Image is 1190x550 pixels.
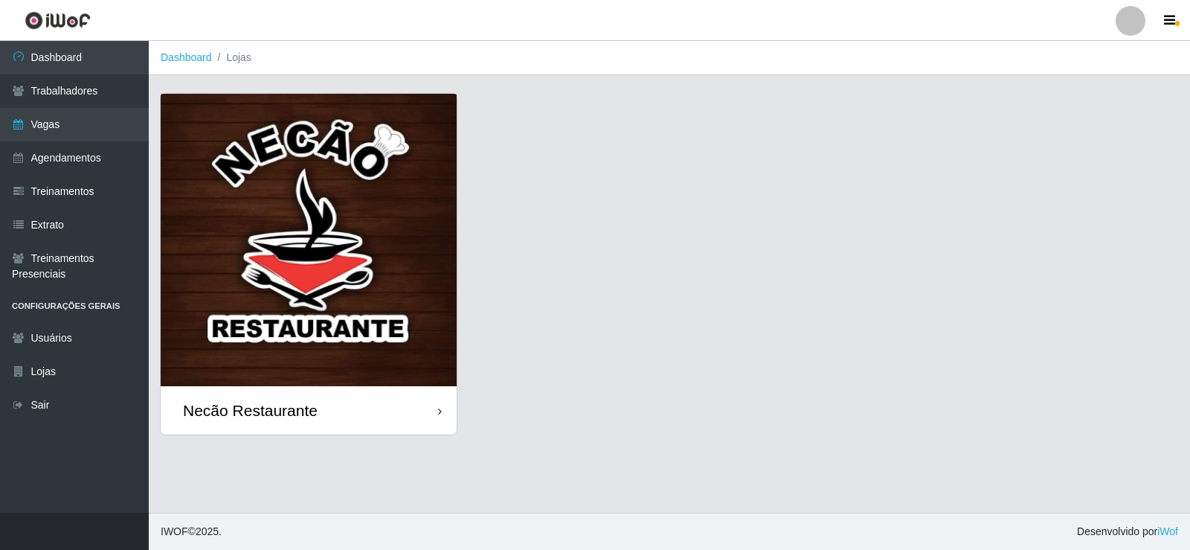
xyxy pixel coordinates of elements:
[25,11,91,30] img: CoreUI Logo
[1077,524,1178,540] span: Desenvolvido por
[161,525,188,537] span: IWOF
[183,401,318,420] div: Necão Restaurante
[212,50,251,65] li: Lojas
[161,94,457,386] img: cardImg
[1157,525,1178,537] a: iWof
[161,94,457,435] a: Necão Restaurante
[161,524,222,540] span: © 2025 .
[149,41,1190,75] nav: breadcrumb
[161,51,212,63] a: Dashboard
